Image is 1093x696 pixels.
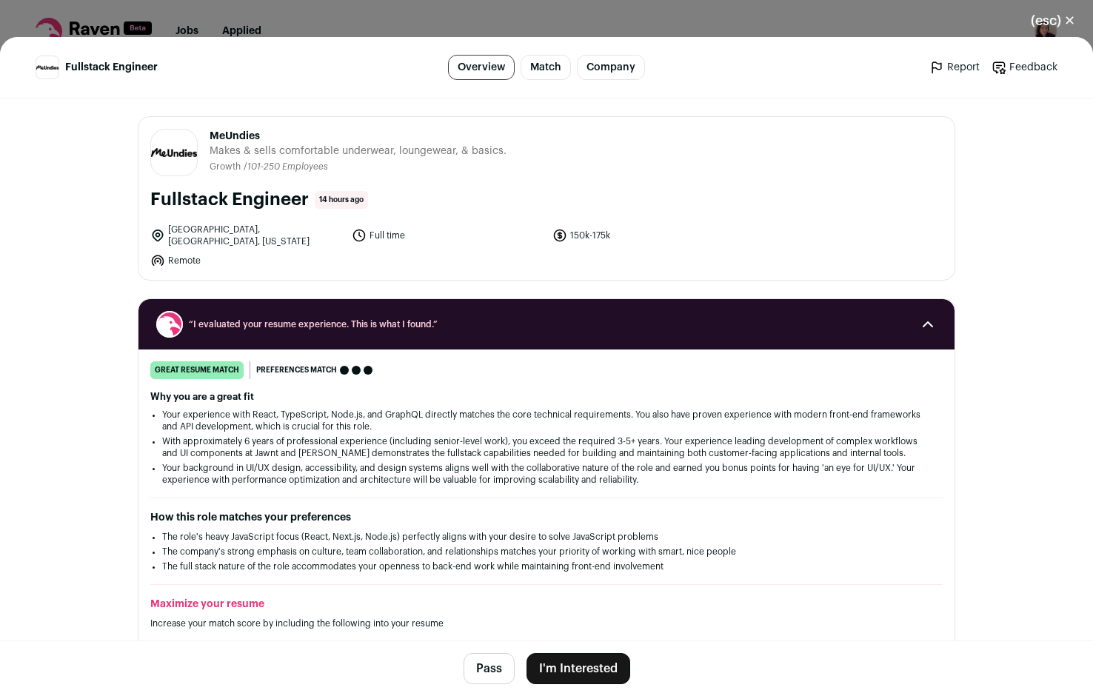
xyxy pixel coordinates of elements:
[315,191,368,209] span: 14 hours ago
[150,188,309,212] h1: Fullstack Engineer
[577,55,645,80] a: Company
[65,60,158,75] span: Fullstack Engineer
[150,224,343,247] li: [GEOGRAPHIC_DATA], [GEOGRAPHIC_DATA], [US_STATE]
[150,361,244,379] div: great resume match
[244,161,328,173] li: /
[150,391,943,403] h2: Why you are a great fit
[1013,4,1093,37] button: Close modal
[36,65,59,70] img: db613a41304d49e74797da3f70bc526f03b9337d6e468eaf32274096f3fcbf2b.png
[352,224,544,247] li: Full time
[247,162,328,171] span: 101-250 Employees
[929,60,980,75] a: Report
[464,653,515,684] button: Pass
[552,224,745,247] li: 150k-175k
[527,653,630,684] button: I'm Interested
[448,55,515,80] a: Overview
[189,318,904,330] span: “I evaluated your resume experience. This is what I found.”
[162,462,931,486] li: Your background in UI/UX design, accessibility, and design systems aligns well with the collabora...
[150,510,943,525] h2: How this role matches your preferences
[162,546,931,558] li: The company's strong emphasis on culture, team collaboration, and relationships matches your prio...
[256,363,337,378] span: Preferences match
[210,144,507,158] span: Makes & sells comfortable underwear, loungewear, & basics.
[210,161,244,173] li: Growth
[521,55,571,80] a: Match
[162,561,931,572] li: The full stack nature of the role accommodates your openness to back-end work while maintaining f...
[162,409,931,432] li: Your experience with React, TypeScript, Node.js, and GraphQL directly matches the core technical ...
[162,531,931,543] li: The role's heavy JavaScript focus (React, Next.js, Node.js) perfectly aligns with your desire to ...
[150,618,943,629] p: Increase your match score by including the following into your resume
[150,597,943,612] h2: Maximize your resume
[151,148,197,157] img: db613a41304d49e74797da3f70bc526f03b9337d6e468eaf32274096f3fcbf2b.png
[210,129,507,144] span: MeUndies
[162,435,931,459] li: With approximately 6 years of professional experience (including senior-level work), you exceed t...
[150,253,343,268] li: Remote
[992,60,1057,75] a: Feedback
